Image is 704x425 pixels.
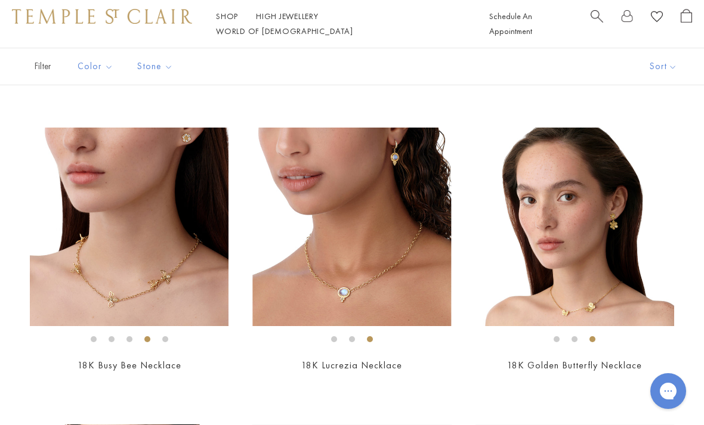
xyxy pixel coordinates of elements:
a: High JewelleryHigh Jewellery [256,11,319,21]
a: Search [591,9,603,39]
button: Show sort by [623,48,704,85]
a: 18K Lucrezia Necklace [301,359,402,371]
a: Open Shopping Bag [681,9,692,39]
nav: Main navigation [216,9,462,39]
img: 18K Lucrezia Necklace [252,128,451,326]
a: World of [DEMOGRAPHIC_DATA]World of [DEMOGRAPHIC_DATA] [216,26,353,36]
span: Stone [131,59,182,74]
a: ShopShop [216,11,238,21]
span: Color [72,59,122,74]
a: 18K Busy Bee Necklace [78,359,181,371]
a: View Wishlist [651,9,663,27]
img: Temple St. Clair [12,9,192,23]
iframe: Gorgias live chat messenger [644,369,692,413]
img: N16144-BEE18 [30,128,229,326]
button: Color [69,53,122,80]
a: 18K Golden Butterfly Necklace [507,359,642,371]
button: Stone [128,53,182,80]
a: Schedule An Appointment [489,11,532,36]
img: 18K Golden Butterfly Necklace [475,128,674,326]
